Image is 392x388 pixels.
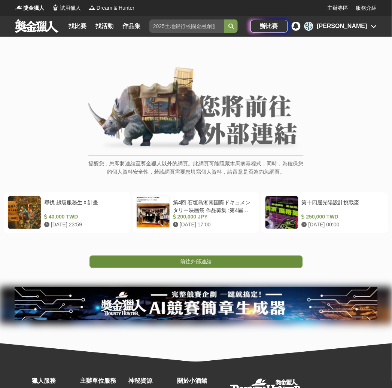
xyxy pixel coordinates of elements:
[15,4,22,11] img: Logo
[173,199,253,213] div: 第4回 石垣島湘南国際ドキュメンタリー映画祭 作品募集 :第4屆石垣島湘南國際紀錄片電影節作品徵集
[88,4,96,11] img: Logo
[302,221,382,229] div: [DATE] 00:00
[302,199,382,213] div: 第十四屆光陽設計挑戰盃
[317,22,367,31] div: [PERSON_NAME]
[173,221,253,229] div: [DATE] 17:00
[119,21,143,31] a: 作品集
[173,213,253,221] div: 200,000 JPY
[133,192,259,233] a: 第4回 石垣島湘南国際ドキュメンタリー映画祭 作品募集 :第4屆石垣島湘南國際紀錄片電影節作品徵集 200,000 JPY [DATE] 17:00
[44,199,124,213] div: 尋找 超級服務生Ｘ計畫
[23,4,44,12] span: 獎金獵人
[250,20,288,33] a: 辦比賽
[328,4,349,12] a: 主辦專區
[60,4,81,12] span: 試用獵人
[4,192,131,233] a: 尋找 超級服務生Ｘ計畫 40,000 TWD [DATE] 23:59
[44,221,124,229] div: [DATE] 23:59
[80,377,125,386] div: 主辦單位服務
[149,19,224,33] input: 2025土地銀行校園金融創意挑戰賽：從你出發 開啟智慧金融新頁
[89,256,303,268] a: 前往外部連結
[304,22,313,31] div: 張
[356,4,377,12] a: 服務介紹
[302,213,382,221] div: 250,000 TWD
[88,4,134,12] a: LogoDream & Hunter
[52,4,81,12] a: Logo試用獵人
[177,377,222,386] div: 關於小酒館
[44,213,124,221] div: 40,000 TWD
[180,259,212,265] span: 前往外部連結
[15,4,44,12] a: Logo獎金獵人
[52,4,59,11] img: Logo
[15,287,378,321] img: e66c81bb-b616-479f-8cf1-2a61d99b1888.jpg
[92,21,116,31] a: 找活動
[66,21,89,31] a: 找比賽
[32,377,76,386] div: 獵人服務
[261,192,388,233] a: 第十四屆光陽設計挑戰盃 250,000 TWD [DATE] 00:00
[129,377,173,386] div: 神秘資源
[88,159,304,184] p: 提醒您，您即將連結至獎金獵人以外的網頁。此網頁可能隱藏木馬病毒程式；同時，為確保您的個人資料安全性，若該網頁需要您填寫個人資料，請留意是否為釣魚網頁。
[88,67,304,152] img: External Link Banner
[97,4,134,12] span: Dream & Hunter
